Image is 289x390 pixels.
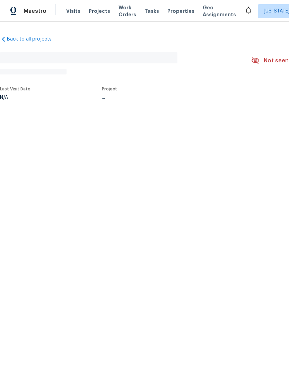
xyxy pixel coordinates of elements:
[24,8,46,15] span: Maestro
[144,9,159,14] span: Tasks
[102,87,117,91] span: Project
[66,8,80,15] span: Visits
[119,4,136,18] span: Work Orders
[167,8,194,15] span: Properties
[102,95,235,100] div: ...
[203,4,236,18] span: Geo Assignments
[89,8,110,15] span: Projects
